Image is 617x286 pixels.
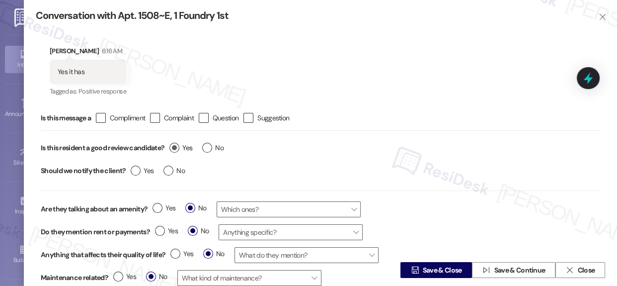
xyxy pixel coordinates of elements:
[170,249,193,259] span: Yes
[494,265,545,276] span: Save & Continue
[78,87,126,95] span: Positive response
[153,203,175,213] span: Yes
[188,226,209,236] span: No
[50,84,126,98] div: Tagged as:
[599,13,606,21] i: 
[41,227,150,237] label: Do they mention rent or payments?
[131,166,154,176] span: Yes
[185,203,207,213] span: No
[164,113,194,123] span: Complaint
[41,113,91,123] span: Is this message a
[566,266,573,274] i: 
[41,204,148,214] label: Are they talking about an amenity?
[58,67,84,77] div: Yes it has
[577,265,595,276] span: Close
[41,250,165,260] label: Anything that affects their quality of life?
[213,113,238,123] span: Question
[217,201,361,217] span: Which ones?
[50,46,126,60] div: [PERSON_NAME]
[203,249,225,259] span: No
[163,166,185,176] span: No
[400,262,472,278] button: Save & Close
[41,140,164,156] label: Is this resident a good review candidate?
[482,266,490,274] i: 
[99,46,122,56] div: 6:16 AM
[555,262,605,278] button: Close
[155,226,178,236] span: Yes
[169,143,192,153] span: Yes
[202,143,224,153] span: No
[411,266,418,274] i: 
[41,163,126,179] label: Should we notify the client?
[423,265,462,276] span: Save & Close
[234,247,379,263] span: What do they mention?
[110,113,145,123] span: Compliment
[36,9,582,22] div: Conversation with Apt. 1508~E, 1 Foundry 1st
[257,113,289,123] span: Suggestion
[219,224,363,240] span: Anything specific?
[472,262,555,278] button: Save & Continue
